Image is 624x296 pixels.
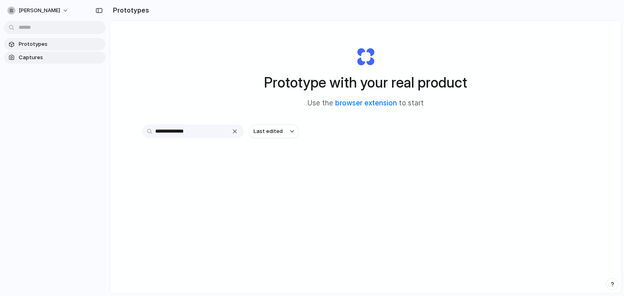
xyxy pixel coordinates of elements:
[19,6,60,15] span: [PERSON_NAME]
[249,124,299,138] button: Last edited
[19,40,102,48] span: Prototypes
[19,54,102,62] span: Captures
[264,72,467,93] h1: Prototype with your real product
[4,38,106,50] a: Prototypes
[308,98,424,109] span: Use the to start
[4,51,106,64] a: Captures
[253,127,283,135] span: Last edited
[335,99,397,107] a: browser extension
[110,5,149,15] h2: Prototypes
[4,4,73,17] button: [PERSON_NAME]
